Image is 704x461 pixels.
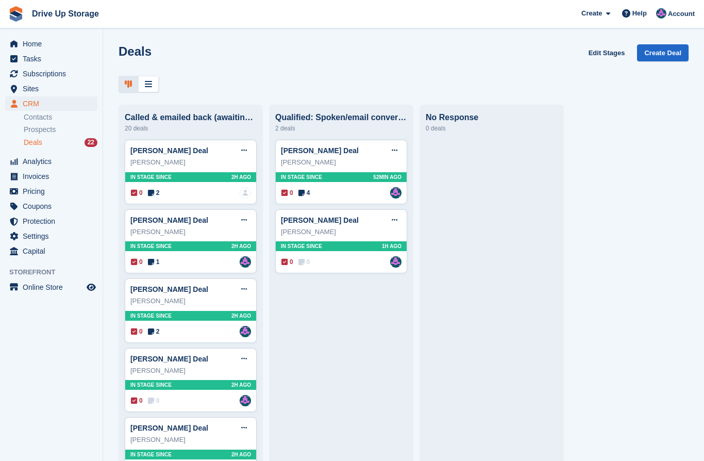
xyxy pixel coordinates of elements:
[130,435,251,445] div: [PERSON_NAME]
[390,256,401,268] img: Andy
[23,214,85,228] span: Protection
[8,6,24,22] img: stora-icon-8386f47178a22dfd0bd8f6a31ec36ba5ce8667c1dd55bd0f319d3a0aa187defe.svg
[5,37,97,51] a: menu
[231,381,251,389] span: 2H AGO
[5,154,97,169] a: menu
[9,267,103,277] span: Storefront
[131,257,143,267] span: 0
[23,229,85,243] span: Settings
[23,280,85,294] span: Online Store
[668,9,695,19] span: Account
[131,396,143,405] span: 0
[130,296,251,306] div: [PERSON_NAME]
[281,227,401,237] div: [PERSON_NAME]
[281,157,401,168] div: [PERSON_NAME]
[130,355,208,363] a: [PERSON_NAME] Deal
[23,199,85,213] span: Coupons
[130,157,251,168] div: [PERSON_NAME]
[23,96,85,111] span: CRM
[23,184,85,199] span: Pricing
[275,113,407,122] div: Qualified: Spoken/email conversation with them
[148,257,160,267] span: 1
[390,187,401,199] img: Andy
[240,395,251,406] img: Andy
[231,173,251,181] span: 2H AGO
[23,37,85,51] span: Home
[130,366,251,376] div: [PERSON_NAME]
[240,256,251,268] img: Andy
[231,242,251,250] span: 2H AGO
[23,67,85,81] span: Subscriptions
[125,113,257,122] div: Called & emailed back (awaiting response)
[281,242,322,250] span: In stage since
[281,257,293,267] span: 0
[5,199,97,213] a: menu
[382,242,401,250] span: 1H AGO
[23,52,85,66] span: Tasks
[23,81,85,96] span: Sites
[131,327,143,336] span: 0
[24,112,97,122] a: Contacts
[23,169,85,184] span: Invoices
[130,451,172,458] span: In stage since
[130,285,208,293] a: [PERSON_NAME] Deal
[5,81,97,96] a: menu
[5,244,97,258] a: menu
[24,137,97,148] a: Deals 22
[240,187,251,199] img: deal-assignee-blank
[24,124,97,135] a: Prospects
[581,8,602,19] span: Create
[656,8,666,19] img: Andy
[24,138,42,147] span: Deals
[130,146,208,155] a: [PERSON_NAME] Deal
[298,188,310,197] span: 4
[426,122,558,135] div: 0 deals
[281,146,359,155] a: [PERSON_NAME] Deal
[5,52,97,66] a: menu
[130,242,172,250] span: In stage since
[426,113,558,122] div: No Response
[148,396,160,405] span: 0
[231,451,251,458] span: 2H AGO
[85,281,97,293] a: Preview store
[23,244,85,258] span: Capital
[632,8,647,19] span: Help
[298,257,310,267] span: 0
[130,312,172,320] span: In stage since
[5,169,97,184] a: menu
[28,5,103,22] a: Drive Up Storage
[373,173,401,181] span: 52MIN AGO
[130,216,208,224] a: [PERSON_NAME] Deal
[5,96,97,111] a: menu
[281,216,359,224] a: [PERSON_NAME] Deal
[23,154,85,169] span: Analytics
[275,122,407,135] div: 2 deals
[131,188,143,197] span: 0
[148,188,160,197] span: 2
[130,381,172,389] span: In stage since
[5,184,97,199] a: menu
[5,229,97,243] a: menu
[85,138,97,147] div: 22
[24,125,56,135] span: Prospects
[637,44,689,61] a: Create Deal
[231,312,251,320] span: 2H AGO
[281,173,322,181] span: In stage since
[240,326,251,337] img: Andy
[5,280,97,294] a: menu
[130,173,172,181] span: In stage since
[584,44,629,61] a: Edit Stages
[119,44,152,58] h1: Deals
[281,188,293,197] span: 0
[125,122,257,135] div: 20 deals
[148,327,160,336] span: 2
[130,424,208,432] a: [PERSON_NAME] Deal
[5,214,97,228] a: menu
[130,227,251,237] div: [PERSON_NAME]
